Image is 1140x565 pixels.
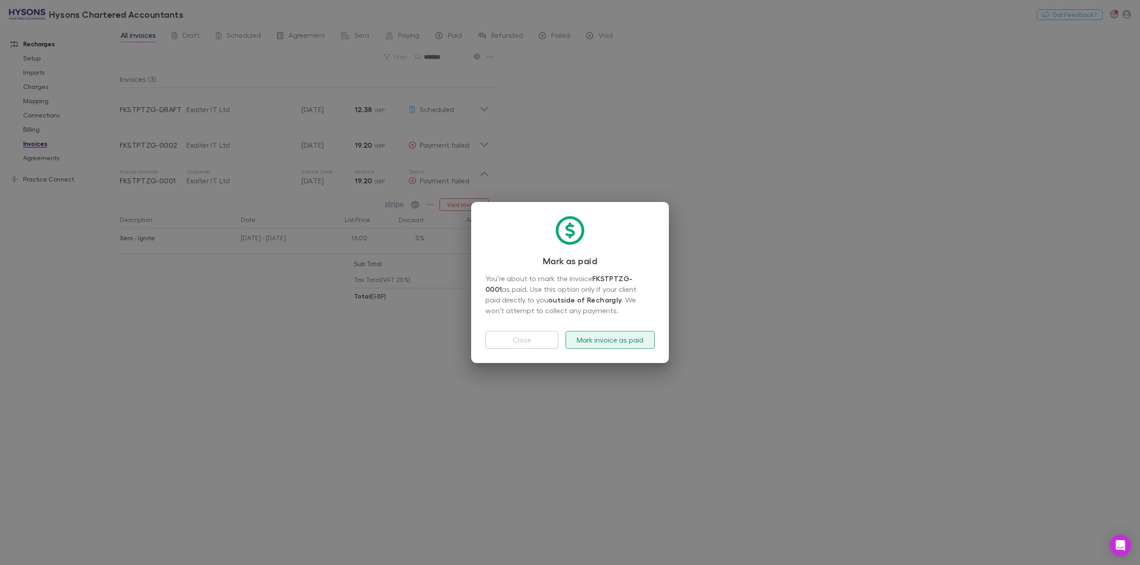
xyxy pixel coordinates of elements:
[485,255,655,266] h3: Mark as paid
[548,295,622,304] strong: outside of Rechargly
[1110,535,1131,556] div: Open Intercom Messenger
[566,331,655,349] button: Mark invoice as paid
[485,273,655,317] div: You’re about to mark the invoice as paid. Use this option only if your client paid directly to yo...
[485,331,558,349] button: Close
